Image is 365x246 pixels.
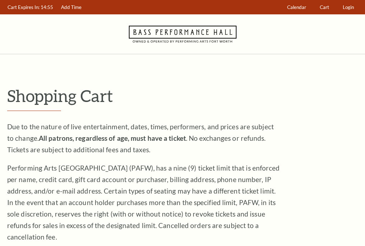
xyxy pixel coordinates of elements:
[8,4,39,10] span: Cart Expires In:
[340,0,357,14] a: Login
[7,162,280,243] p: Performing Arts [GEOGRAPHIC_DATA] (PAFW), has a nine (9) ticket limit that is enforced per name, ...
[343,4,354,10] span: Login
[284,0,310,14] a: Calendar
[287,4,306,10] span: Calendar
[41,4,53,10] span: 14:55
[39,134,186,142] strong: All patrons, regardless of age, must have a ticket
[7,87,358,105] p: Shopping Cart
[320,4,329,10] span: Cart
[58,0,85,14] a: Add Time
[7,122,274,154] span: Due to the nature of live entertainment, dates, times, performers, and prices are subject to chan...
[317,0,333,14] a: Cart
